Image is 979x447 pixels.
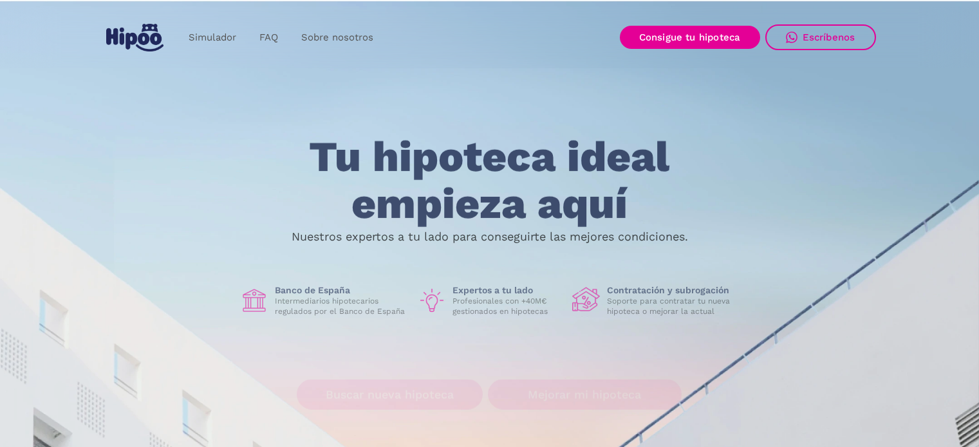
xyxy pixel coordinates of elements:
a: Buscar nueva hipoteca [297,379,483,410]
h1: Contratación y subrogación [607,284,740,296]
a: Escríbenos [765,24,876,50]
div: Escríbenos [803,32,855,43]
a: home [104,19,167,57]
p: Nuestros expertos a tu lado para conseguirte las mejores condiciones. [292,232,688,242]
p: Soporte para contratar tu nueva hipoteca o mejorar la actual [607,296,740,316]
a: FAQ [248,25,290,50]
a: Simulador [177,25,248,50]
a: Consigue tu hipoteca [620,26,760,49]
h1: Expertos a tu lado [452,284,562,296]
h1: Tu hipoteca ideal empieza aquí [245,134,733,227]
p: Profesionales con +40M€ gestionados en hipotecas [452,296,562,316]
a: Mejorar mi hipoteca [488,379,682,410]
a: Sobre nosotros [290,25,385,50]
p: Intermediarios hipotecarios regulados por el Banco de España [275,296,407,316]
h1: Banco de España [275,284,407,296]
